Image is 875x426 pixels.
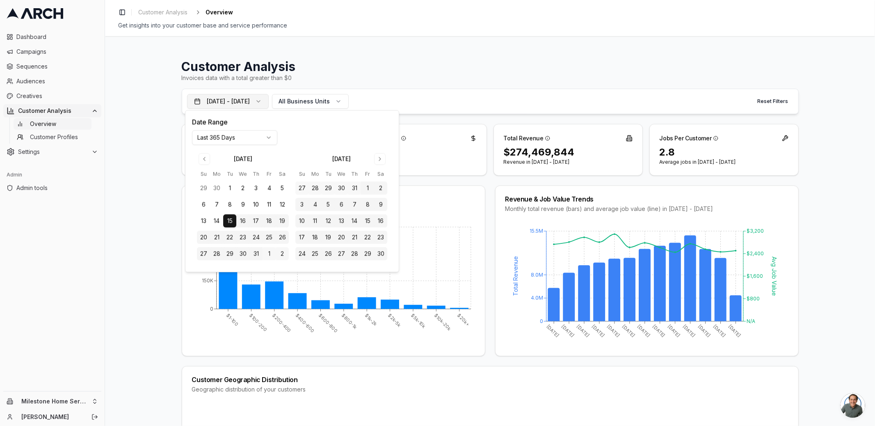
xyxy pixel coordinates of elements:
[210,169,223,178] th: Monday
[197,247,210,261] button: 27
[223,231,236,244] button: 22
[560,323,575,338] tspan: [DATE]
[433,313,452,332] tspan: $10k-20k
[135,7,233,18] nav: breadcrumb
[322,247,335,261] button: 26
[308,247,322,261] button: 25
[361,182,374,195] button: 1
[505,205,788,213] div: Monthly total revenue (bars) and average job value (line) in [DATE] - [DATE]
[201,278,213,284] tspan: 150K
[363,313,378,328] tspan: $1k-2k
[335,169,348,178] th: Wednesday
[223,215,236,228] button: 15
[387,313,402,328] tspan: $2k-5k
[21,413,82,421] a: [PERSON_NAME]
[236,215,249,228] button: 16
[348,159,477,165] p: 33% vs last year
[30,120,56,128] span: Overview
[322,231,335,244] button: 19
[210,198,223,211] button: 7
[361,215,374,228] button: 15
[504,134,550,142] div: Total Revenue
[236,231,249,244] button: 23
[340,313,358,330] tspan: $800-1k
[747,228,764,234] tspan: $3,200
[138,8,187,16] span: Customer Analysis
[771,257,778,296] tspan: Avg Job Value
[335,182,348,195] button: 30
[348,146,477,159] div: $5,722
[197,182,210,195] button: 29
[276,215,289,228] button: 19
[271,313,292,334] tspan: $200-400
[223,182,236,195] button: 1
[3,104,101,117] button: Customer Analysis
[332,155,351,163] div: [DATE]
[348,182,361,195] button: 31
[374,182,387,195] button: 2
[651,323,666,338] tspan: [DATE]
[3,89,101,103] a: Creatives
[236,169,249,178] th: Wednesday
[276,198,289,211] button: 12
[308,198,322,211] button: 4
[335,247,348,261] button: 27
[118,21,862,30] div: Get insights into your customer base and service performance
[295,198,308,211] button: 3
[512,257,519,296] tspan: Total Revenue
[263,169,276,178] th: Friday
[234,155,252,163] div: [DATE]
[14,118,91,130] a: Overview
[249,169,263,178] th: Thursday
[712,323,727,338] tspan: [DATE]
[348,231,361,244] button: 21
[249,182,263,195] button: 3
[348,215,361,228] button: 14
[727,323,742,338] tspan: [DATE]
[249,231,263,244] button: 24
[192,376,788,383] div: Customer Geographic Distribution
[374,169,387,178] th: Saturday
[295,215,308,228] button: 10
[361,247,374,261] button: 29
[667,323,681,338] tspan: [DATE]
[348,198,361,211] button: 7
[322,169,335,178] th: Tuesday
[456,313,471,327] tspan: $20k+
[295,247,308,261] button: 24
[374,198,387,211] button: 9
[295,169,308,178] th: Sunday
[249,215,263,228] button: 17
[374,153,386,165] button: Go to next month
[636,323,651,338] tspan: [DATE]
[697,323,712,338] tspan: [DATE]
[747,295,760,302] tspan: $800
[236,198,249,211] button: 9
[276,169,289,178] th: Saturday
[322,182,335,195] button: 29
[30,133,78,141] span: Customer Profiles
[374,215,387,228] button: 16
[210,182,223,195] button: 30
[236,182,249,195] button: 2
[504,146,633,159] div: $274,469,844
[530,272,543,278] tspan: 8.0M
[3,145,101,158] button: Settings
[18,107,88,115] span: Customer Analysis
[335,198,348,211] button: 6
[16,77,98,85] span: Audiences
[236,247,249,261] button: 30
[197,215,210,228] button: 13
[248,313,268,333] tspan: $100-200
[210,247,223,261] button: 28
[660,134,718,142] div: Jobs Per Customer
[263,231,276,244] button: 25
[182,59,799,74] h1: Customer Analysis
[322,198,335,211] button: 5
[3,30,101,44] a: Dashboard
[348,169,361,178] th: Thursday
[361,231,374,244] button: 22
[210,231,223,244] button: 21
[606,323,621,338] tspan: [DATE]
[308,182,322,195] button: 28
